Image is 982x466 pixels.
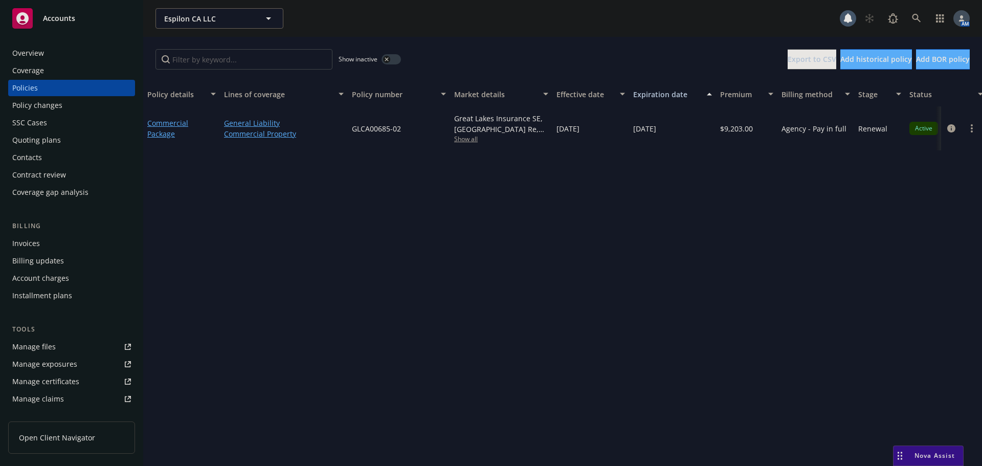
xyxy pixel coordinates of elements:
button: Export to CSV [788,49,836,70]
a: Start snowing [859,8,880,29]
div: Billing [8,221,135,231]
a: Manage claims [8,391,135,407]
a: Quoting plans [8,132,135,148]
div: Manage exposures [12,356,77,372]
button: Expiration date [629,82,716,106]
div: Contacts [12,149,42,166]
a: Coverage [8,62,135,79]
div: Account charges [12,270,69,286]
div: Policy number [352,89,435,100]
div: Great Lakes Insurance SE, [GEOGRAPHIC_DATA] Re, Hinterland Insurance (fka FTP) [454,113,548,135]
a: Report a Bug [883,8,903,29]
button: Stage [854,82,905,106]
div: Policy details [147,89,205,100]
a: Commercial Property [224,128,344,139]
button: Billing method [777,82,854,106]
input: Filter by keyword... [155,49,332,70]
div: Manage BORs [12,408,60,425]
a: circleInformation [945,122,957,135]
button: Policy number [348,82,450,106]
div: Policy changes [12,97,62,114]
div: Manage certificates [12,373,79,390]
button: Effective date [552,82,629,106]
div: Status [909,89,972,100]
div: Contract review [12,167,66,183]
div: Coverage gap analysis [12,184,88,201]
a: Manage certificates [8,373,135,390]
div: Billing updates [12,253,64,269]
span: Open Client Navigator [19,432,95,443]
a: Billing updates [8,253,135,269]
span: Nova Assist [914,451,955,460]
div: Billing method [782,89,839,100]
div: Drag to move [894,446,906,465]
a: more [966,122,978,135]
a: Coverage gap analysis [8,184,135,201]
a: Overview [8,45,135,61]
button: Add historical policy [840,49,912,70]
div: Premium [720,89,762,100]
span: $9,203.00 [720,123,753,134]
div: Lines of coverage [224,89,332,100]
div: Stage [858,89,890,100]
a: Manage BORs [8,408,135,425]
a: Policy changes [8,97,135,114]
div: Tools [8,324,135,335]
div: Overview [12,45,44,61]
button: Lines of coverage [220,82,348,106]
span: Add BOR policy [916,54,970,64]
a: Manage exposures [8,356,135,372]
a: Contract review [8,167,135,183]
span: Add historical policy [840,54,912,64]
div: Effective date [556,89,614,100]
div: Policies [12,80,38,96]
a: Search [906,8,927,29]
span: Export to CSV [788,54,836,64]
button: Nova Assist [893,446,964,466]
span: GLCA00685-02 [352,123,401,134]
a: Policies [8,80,135,96]
a: Account charges [8,270,135,286]
a: Accounts [8,4,135,33]
a: Manage files [8,339,135,355]
button: Market details [450,82,552,106]
div: Manage files [12,339,56,355]
span: Espilon CA LLC [164,13,253,24]
div: Invoices [12,235,40,252]
a: SSC Cases [8,115,135,131]
span: [DATE] [556,123,579,134]
span: Accounts [43,14,75,23]
span: Show inactive [339,55,377,63]
div: SSC Cases [12,115,47,131]
a: Commercial Package [147,118,188,139]
div: Expiration date [633,89,701,100]
span: Active [913,124,934,133]
button: Premium [716,82,777,106]
span: Renewal [858,123,887,134]
a: General Liability [224,118,344,128]
button: Policy details [143,82,220,106]
div: Quoting plans [12,132,61,148]
span: Show all [454,135,548,143]
span: Agency - Pay in full [782,123,846,134]
a: Installment plans [8,287,135,304]
a: Invoices [8,235,135,252]
span: [DATE] [633,123,656,134]
button: Add BOR policy [916,49,970,70]
div: Coverage [12,62,44,79]
a: Switch app [930,8,950,29]
div: Manage claims [12,391,64,407]
div: Installment plans [12,287,72,304]
a: Contacts [8,149,135,166]
button: Espilon CA LLC [155,8,283,29]
div: Market details [454,89,537,100]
